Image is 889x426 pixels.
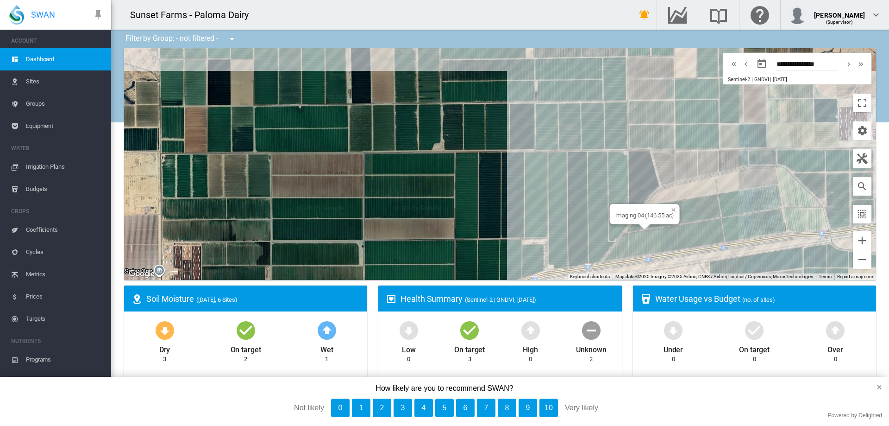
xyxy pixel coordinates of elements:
[853,231,871,250] button: Zoom in
[26,93,104,115] span: Groups
[570,273,610,280] button: Keyboard shortcuts
[26,70,104,93] span: Sites
[498,399,516,417] button: 8
[398,319,420,341] md-icon: icon-arrow-down-bold-circle
[615,212,674,219] div: Imaging 04 (146.55 ac)
[853,205,871,223] button: icon-select-all
[743,319,765,341] md-icon: icon-checkbox-marked-circle
[414,399,433,417] button: 4
[857,209,868,220] md-icon: icon-select-all
[520,319,542,341] md-icon: icon-arrow-up-bold-circle
[857,181,868,192] md-icon: icon-magnify
[235,319,257,341] md-icon: icon-checkbox-marked-circle
[196,296,238,303] span: ([DATE], 6 Sites)
[589,355,593,363] div: 2
[826,19,853,25] span: (Supervisor)
[26,219,104,241] span: Coefficients
[740,58,752,70] button: icon-chevron-left
[539,399,558,417] button: 10, Very likely
[226,33,238,45] md-icon: icon-menu-down
[752,55,771,73] button: md-calendar
[31,9,55,20] span: SWAN
[870,9,882,20] md-icon: icon-chevron-down
[402,341,416,355] div: Low
[655,293,869,305] div: Water Usage vs Budget
[131,293,143,305] md-icon: icon-map-marker-radius
[468,355,471,363] div: 3
[386,293,397,305] md-icon: icon-heart-box-outline
[316,319,338,341] md-icon: icon-arrow-up-bold-circle
[26,48,104,70] span: Dashboard
[742,296,775,303] span: (no. of sites)
[458,319,481,341] md-icon: icon-checkbox-marked-circle
[728,58,740,70] button: icon-chevron-double-left
[639,9,650,20] md-icon: icon-bell-ring
[853,250,871,269] button: Zoom out
[523,341,538,355] div: High
[749,9,771,20] md-icon: Click here for help
[728,76,769,83] span: Sentinel-2 | GNDVI
[244,355,247,363] div: 2
[331,399,350,417] button: 0, Not likely
[456,399,475,417] button: 6
[146,293,360,305] div: Soil Moisture
[159,341,170,355] div: Dry
[519,399,537,417] button: 9
[130,8,257,21] div: Sunset Farms - Paloma Dairy
[352,399,370,417] button: 1
[662,319,684,341] md-icon: icon-arrow-down-bold-circle
[11,141,104,156] span: WATER
[11,334,104,349] span: NUTRIENTS
[729,58,739,70] md-icon: icon-chevron-double-left
[753,355,756,363] div: 0
[667,204,674,210] button: Close
[565,399,681,417] div: Very likely
[814,7,865,16] div: [PERSON_NAME]
[163,355,166,363] div: 3
[477,399,495,417] button: 7
[154,319,176,341] md-icon: icon-arrow-down-bold-circle
[580,319,602,341] md-icon: icon-minus-circle
[11,204,104,219] span: CROPS
[394,399,412,417] button: 3
[93,9,104,20] md-icon: icon-pin
[119,30,244,48] div: Filter by Group: - not filtered -
[827,341,843,355] div: Over
[862,377,889,397] button: close survey
[26,241,104,263] span: Cycles
[672,355,675,363] div: 0
[401,293,614,305] div: Health Summary
[465,296,536,303] span: (Sentinel-2 | GNDVI, [DATE])
[26,156,104,178] span: Irrigation Plans
[770,76,787,83] span: | [DATE]
[26,286,104,308] span: Prices
[819,274,832,279] a: Terms
[26,115,104,137] span: Equipment
[373,399,391,417] button: 2
[126,268,157,280] a: Open this area in Google Maps (opens a new window)
[231,341,261,355] div: On target
[666,9,689,20] md-icon: Go to the Data Hub
[844,58,854,70] md-icon: icon-chevron-right
[824,319,846,341] md-icon: icon-arrow-up-bold-circle
[320,341,333,355] div: Wet
[454,341,485,355] div: On target
[855,58,867,70] button: icon-chevron-double-right
[853,121,871,140] button: icon-cog
[664,341,683,355] div: Under
[529,355,532,363] div: 0
[741,58,751,70] md-icon: icon-chevron-left
[26,263,104,286] span: Metrics
[407,355,410,363] div: 0
[640,293,651,305] md-icon: icon-cup-water
[857,125,868,136] md-icon: icon-cog
[707,9,730,20] md-icon: Search the knowledge base
[26,349,104,371] span: Programs
[834,355,837,363] div: 0
[856,58,866,70] md-icon: icon-chevron-double-right
[615,274,813,279] span: Map data ©2025 Imagery ©2025 Airbus, CNES / Airbus, Landsat / Copernicus, Maxar Technologies
[576,341,606,355] div: Unknown
[26,178,104,200] span: Budgets
[126,268,157,280] img: Google
[223,30,241,48] button: icon-menu-down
